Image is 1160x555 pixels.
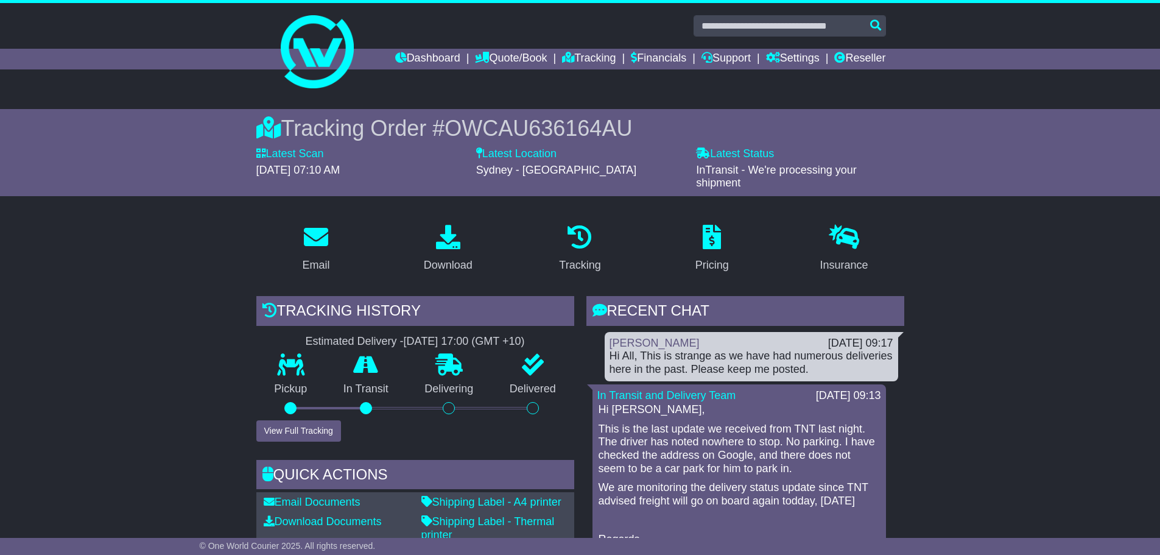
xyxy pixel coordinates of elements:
[586,296,904,329] div: RECENT CHAT
[256,460,574,493] div: Quick Actions
[834,49,885,69] a: Reseller
[256,383,326,396] p: Pickup
[294,221,337,278] a: Email
[695,257,729,274] div: Pricing
[766,49,820,69] a: Settings
[610,337,700,349] a: [PERSON_NAME]
[687,221,737,278] a: Pricing
[476,164,636,176] span: Sydney - [GEOGRAPHIC_DATA]
[256,164,340,176] span: [DATE] 07:10 AM
[812,221,876,278] a: Insurance
[325,383,407,396] p: In Transit
[551,221,608,278] a: Tracking
[421,496,561,508] a: Shipping Label - A4 printer
[395,49,460,69] a: Dashboard
[599,423,880,475] p: This is the last update we received from TNT last night. The driver has noted nowhere to stop. No...
[631,49,686,69] a: Financials
[476,147,557,161] label: Latest Location
[562,49,616,69] a: Tracking
[445,116,632,141] span: OWCAU636164AU
[264,515,382,528] a: Download Documents
[696,164,857,189] span: InTransit - We're processing your shipment
[828,337,893,350] div: [DATE] 09:17
[475,49,547,69] a: Quote/Book
[696,147,774,161] label: Latest Status
[256,296,574,329] div: Tracking history
[701,49,751,69] a: Support
[256,420,341,442] button: View Full Tracking
[404,335,525,348] div: [DATE] 17:00 (GMT +10)
[256,115,904,141] div: Tracking Order #
[610,350,893,376] div: Hi All, This is strange as we have had numerous deliveries here in the past. Please keep me posted.
[816,389,881,403] div: [DATE] 09:13
[256,335,574,348] div: Estimated Delivery -
[424,257,473,274] div: Download
[599,533,880,546] p: Regards
[256,147,324,161] label: Latest Scan
[820,257,868,274] div: Insurance
[599,403,880,417] p: Hi [PERSON_NAME],
[421,515,555,541] a: Shipping Label - Thermal printer
[597,389,736,401] a: In Transit and Delivery Team
[200,541,376,551] span: © One World Courier 2025. All rights reserved.
[264,496,360,508] a: Email Documents
[559,257,600,274] div: Tracking
[302,257,329,274] div: Email
[407,383,492,396] p: Delivering
[599,481,880,507] p: We are monitoring the delivery status update since TNT advised freight will go on board again tod...
[491,383,574,396] p: Delivered
[416,221,480,278] a: Download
